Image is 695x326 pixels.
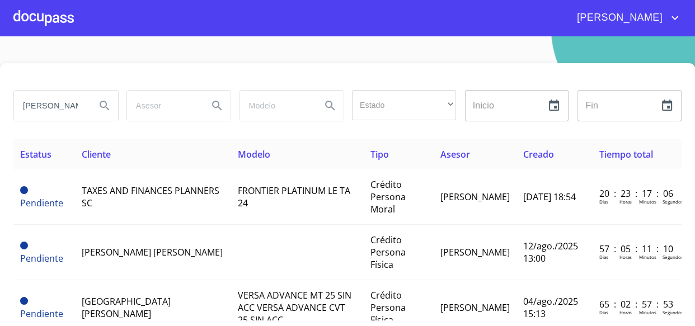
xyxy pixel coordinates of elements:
[82,246,223,258] span: [PERSON_NAME] [PERSON_NAME]
[127,91,200,121] input: search
[370,289,406,326] span: Crédito Persona Física
[82,295,171,320] span: [GEOGRAPHIC_DATA][PERSON_NAME]
[569,9,668,27] span: [PERSON_NAME]
[599,243,675,255] p: 57 : 05 : 11 : 10
[523,240,578,264] span: 12/ago./2025 13:00
[599,199,608,205] p: Dias
[91,92,118,119] button: Search
[370,234,406,271] span: Crédito Persona Física
[440,148,470,160] span: Asesor
[599,187,675,200] p: 20 : 23 : 17 : 06
[20,186,28,194] span: Pendiente
[440,301,510,314] span: [PERSON_NAME]
[619,199,632,205] p: Horas
[599,298,675,310] p: 65 : 02 : 57 : 53
[238,148,270,160] span: Modelo
[663,199,683,205] p: Segundos
[639,199,656,205] p: Minutos
[317,92,344,119] button: Search
[440,191,510,203] span: [PERSON_NAME]
[352,90,456,120] div: ​
[440,246,510,258] span: [PERSON_NAME]
[20,148,51,160] span: Estatus
[82,185,219,209] span: TAXES AND FINANCES PLANNERS SC
[523,191,576,203] span: [DATE] 18:54
[523,148,554,160] span: Creado
[599,148,653,160] span: Tiempo total
[619,254,632,260] p: Horas
[20,197,63,209] span: Pendiente
[599,309,608,315] p: Dias
[663,309,683,315] p: Segundos
[20,308,63,320] span: Pendiente
[523,295,578,320] span: 04/ago./2025 15:13
[639,309,656,315] p: Minutos
[569,9,682,27] button: account of current user
[238,185,350,209] span: FRONTIER PLATINUM LE TA 24
[599,254,608,260] p: Dias
[14,91,87,121] input: search
[238,289,351,326] span: VERSA ADVANCE MT 25 SIN ACC VERSA ADVANCE CVT 25 SIN ACC
[370,148,389,160] span: Tipo
[240,91,312,121] input: search
[20,242,28,249] span: Pendiente
[663,254,683,260] p: Segundos
[20,252,63,264] span: Pendiente
[639,254,656,260] p: Minutos
[20,297,28,305] span: Pendiente
[619,309,632,315] p: Horas
[370,178,406,215] span: Crédito Persona Moral
[82,148,111,160] span: Cliente
[204,92,231,119] button: Search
